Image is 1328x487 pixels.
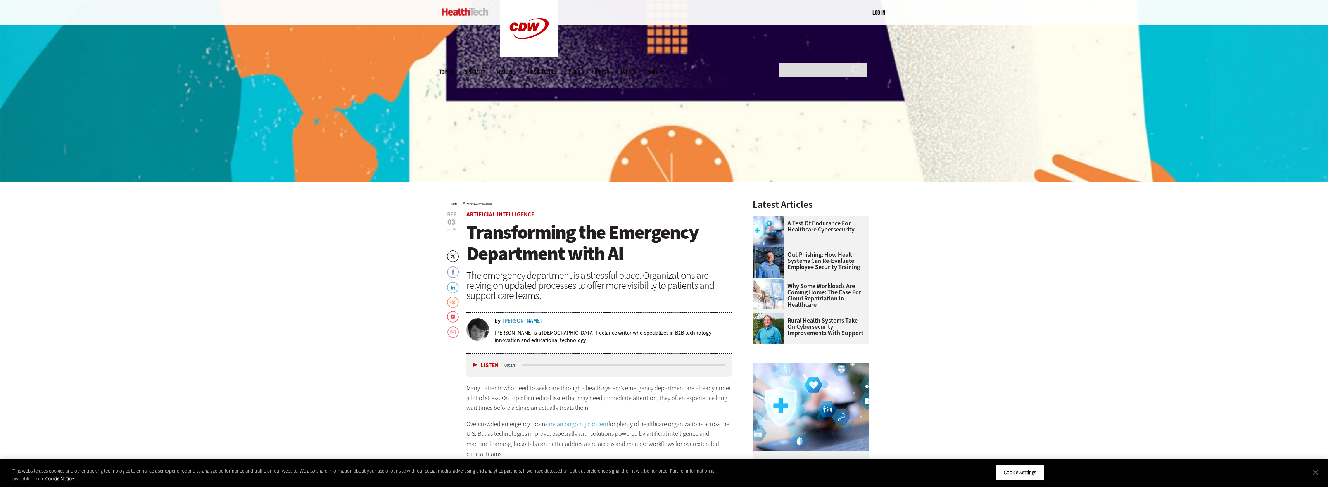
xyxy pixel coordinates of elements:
a: Electronic health records [753,278,787,285]
div: media player [466,354,732,377]
div: The emergency department is a stressful place. Organizations are relying on updated processes to ... [466,270,732,300]
div: User menu [872,9,885,17]
a: Tips & Tactics [527,69,557,75]
a: Events [621,69,636,75]
span: Specialty [465,69,485,75]
a: A Test of Endurance for Healthcare Cybersecurity [753,220,864,233]
div: » [451,200,732,206]
button: Listen [473,363,499,368]
a: Home [451,202,457,206]
span: More [647,69,663,75]
img: Electronic health records [753,278,784,309]
a: MonITor [592,69,609,75]
img: Home [442,8,489,16]
p: Security [753,451,869,468]
a: [PERSON_NAME] [503,318,542,324]
a: Video [568,69,580,75]
a: Artificial Intelligence [467,202,492,206]
span: Topics [439,69,453,75]
span: 03 [447,218,457,226]
div: duration [503,362,521,369]
p: Many patients who need to seek care through a health system’s emergency department are already un... [466,383,732,413]
span: Transforming the Emergency Department with AI [466,219,698,266]
a: Healthcare cybersecurity [753,216,787,222]
a: Features [497,69,516,75]
span: by [495,318,501,324]
a: Jim Roeder [753,313,787,319]
a: Log in [872,9,885,16]
a: CDW [500,51,558,59]
p: [PERSON_NAME] is a [DEMOGRAPHIC_DATA] freelance writer who specializes in B2B technology innovati... [495,329,732,344]
a: Out Phishing: How Health Systems Can Re-Evaluate Employee Security Training [753,252,864,270]
a: Why Some Workloads Are Coming Home: The Case for Cloud Repatriation in Healthcare [753,283,864,308]
img: Jim Roeder [753,313,784,344]
span: Sep [447,212,457,218]
a: More information about your privacy [45,475,74,482]
a: are an ongoing concern [547,420,608,428]
img: Healthcare cybersecurity [753,363,869,451]
div: This website uses cookies and other tracking technologies to enhance user experience and to analy... [12,467,730,482]
a: Rural Health Systems Take On Cybersecurity Improvements with Support [753,318,864,336]
a: Artificial Intelligence [466,211,534,218]
a: Scott Currie [753,247,787,253]
button: Close [1307,464,1324,481]
span: 2025 [447,226,456,233]
button: Cookie Settings [996,465,1044,481]
img: Scott Currie [753,247,784,278]
h3: Latest Articles [753,200,869,209]
img: Healthcare cybersecurity [753,216,784,247]
p: Overcrowded emergency rooms for plenty of healthcare organizations across the U.S. But as technol... [466,419,732,459]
